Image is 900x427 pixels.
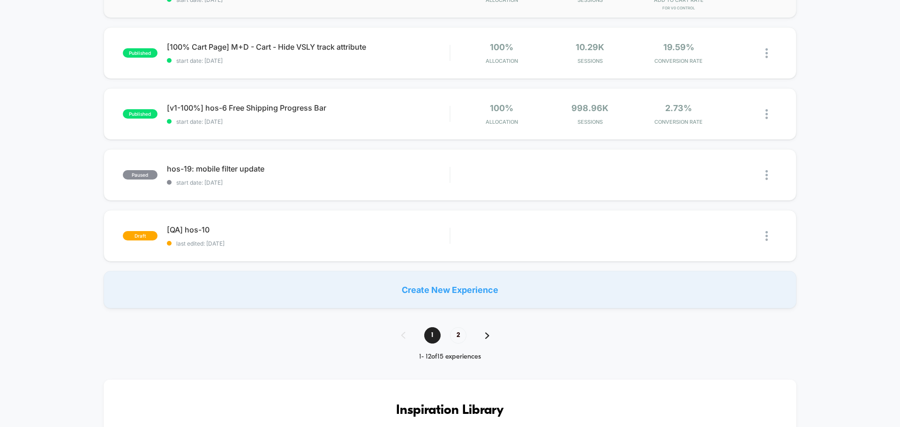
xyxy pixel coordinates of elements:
[123,231,157,240] span: draft
[765,48,768,58] img: close
[392,353,508,361] div: 1 - 12 of 15 experiences
[123,48,157,58] span: published
[490,103,513,113] span: 100%
[167,179,450,186] span: start date: [DATE]
[167,164,450,173] span: hos-19: mobile filter update
[486,119,518,125] span: Allocation
[167,225,450,234] span: [QA] hos-10
[485,332,489,339] img: pagination forward
[132,403,768,418] h3: Inspiration Library
[637,6,720,10] span: for v0 control
[548,119,632,125] span: Sessions
[490,42,513,52] span: 100%
[571,103,608,113] span: 998.96k
[167,240,450,247] span: last edited: [DATE]
[765,109,768,119] img: close
[665,103,692,113] span: 2.73%
[765,231,768,241] img: close
[424,327,441,344] span: 1
[123,109,157,119] span: published
[765,170,768,180] img: close
[548,58,632,64] span: Sessions
[576,42,604,52] span: 10.29k
[123,170,157,180] span: paused
[167,42,450,52] span: [100% Cart Page] M+D - Cart - Hide VSLY track attribute
[167,57,450,64] span: start date: [DATE]
[104,271,796,308] div: Create New Experience
[167,103,450,112] span: [v1-100%] hos-6 Free Shipping Progress Bar
[663,42,694,52] span: 19.59%
[167,118,450,125] span: start date: [DATE]
[637,119,720,125] span: CONVERSION RATE
[450,327,466,344] span: 2
[486,58,518,64] span: Allocation
[637,58,720,64] span: CONVERSION RATE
